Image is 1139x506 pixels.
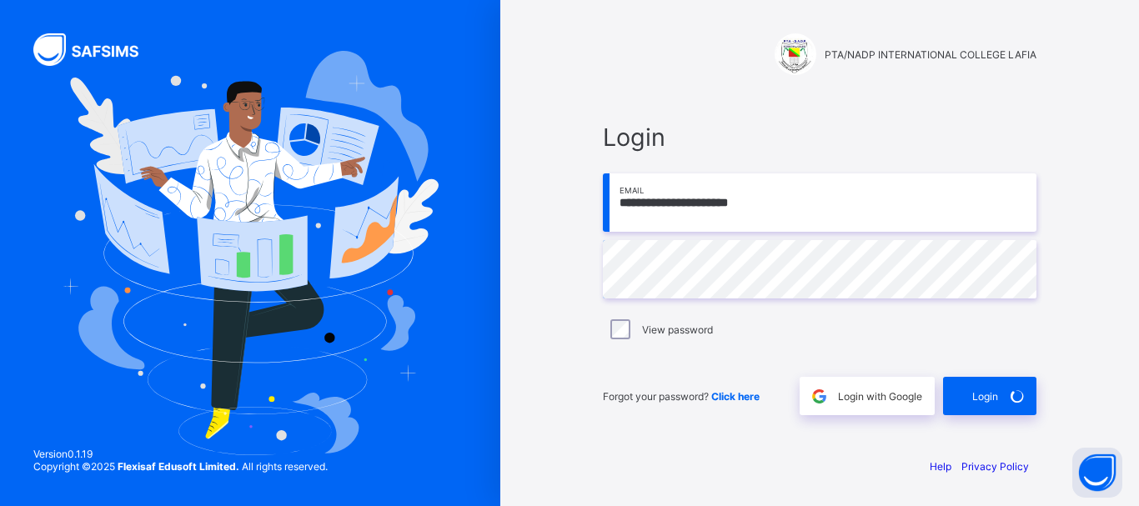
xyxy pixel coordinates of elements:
[118,460,239,473] strong: Flexisaf Edusoft Limited.
[711,390,760,403] a: Click here
[642,323,713,336] label: View password
[603,123,1036,152] span: Login
[825,48,1036,61] span: PTA/NADP INTERNATIONAL COLLEGE LAFIA
[33,33,158,66] img: SAFSIMS Logo
[838,390,922,403] span: Login with Google
[33,460,328,473] span: Copyright © 2025 All rights reserved.
[930,460,951,473] a: Help
[810,387,829,406] img: google.396cfc9801f0270233282035f929180a.svg
[62,51,439,456] img: Hero Image
[1072,448,1122,498] button: Open asap
[961,460,1029,473] a: Privacy Policy
[603,390,760,403] span: Forgot your password?
[972,390,998,403] span: Login
[33,448,328,460] span: Version 0.1.19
